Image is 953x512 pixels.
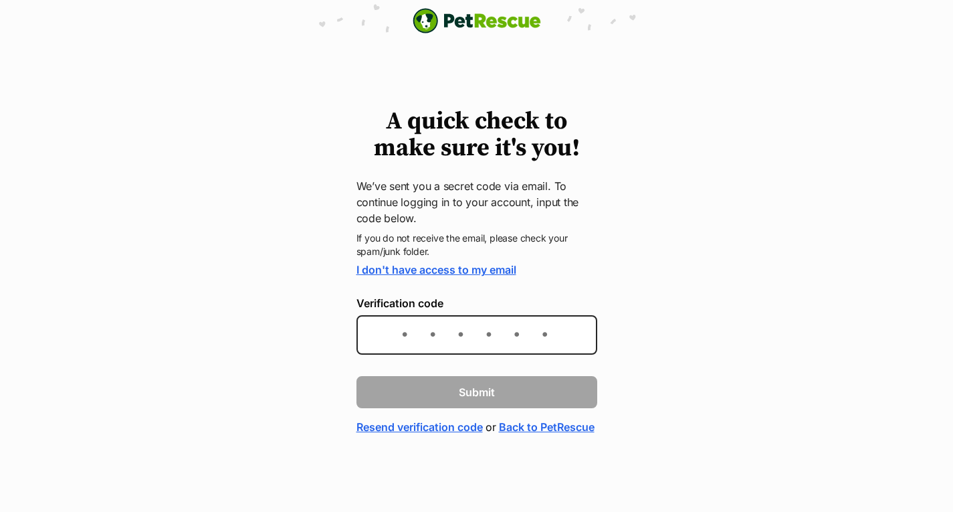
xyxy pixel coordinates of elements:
a: PetRescue [413,8,541,33]
span: or [486,419,496,435]
img: logo-e224e6f780fb5917bec1dbf3a21bbac754714ae5b6737aabdf751b685950b380.svg [413,8,541,33]
p: If you do not receive the email, please check your spam/junk folder. [356,232,597,258]
span: Submit [459,384,495,400]
input: Enter the 6-digit verification code sent to your device [356,315,597,355]
p: We’ve sent you a secret code via email. To continue logging in to your account, input the code be... [356,178,597,226]
a: Back to PetRescue [499,419,595,435]
button: Submit [356,376,597,408]
a: Resend verification code [356,419,483,435]
label: Verification code [356,297,597,309]
h1: A quick check to make sure it's you! [356,108,597,162]
a: I don't have access to my email [356,263,516,276]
